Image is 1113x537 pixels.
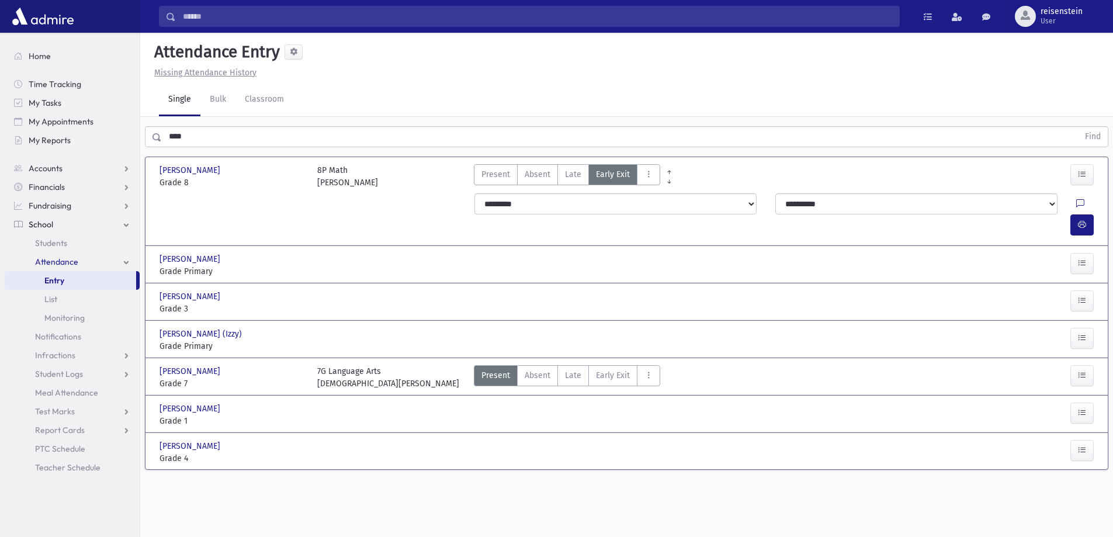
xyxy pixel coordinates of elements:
[5,365,140,383] a: Student Logs
[474,365,660,390] div: AttTypes
[150,42,280,62] h5: Attendance Entry
[5,215,140,234] a: School
[596,369,630,382] span: Early Exit
[160,440,223,452] span: [PERSON_NAME]
[5,234,140,252] a: Students
[5,47,140,65] a: Home
[5,327,140,346] a: Notifications
[35,425,85,435] span: Report Cards
[200,84,235,116] a: Bulk
[5,458,140,477] a: Teacher Schedule
[1041,16,1083,26] span: User
[1041,7,1083,16] span: reisenstein
[160,265,306,278] span: Grade Primary
[35,257,78,267] span: Attendance
[29,219,53,230] span: School
[35,369,83,379] span: Student Logs
[5,159,140,178] a: Accounts
[160,415,306,427] span: Grade 1
[160,340,306,352] span: Grade Primary
[160,452,306,465] span: Grade 4
[481,168,510,181] span: Present
[596,168,630,181] span: Early Exit
[5,346,140,365] a: Infractions
[160,403,223,415] span: [PERSON_NAME]
[5,309,140,327] a: Monitoring
[44,294,57,304] span: List
[35,406,75,417] span: Test Marks
[35,444,85,454] span: PTC Schedule
[160,164,223,176] span: [PERSON_NAME]
[160,290,223,303] span: [PERSON_NAME]
[44,313,85,323] span: Monitoring
[5,383,140,402] a: Meal Attendance
[5,271,136,290] a: Entry
[154,68,256,78] u: Missing Attendance History
[29,98,61,108] span: My Tasks
[481,369,510,382] span: Present
[29,163,63,174] span: Accounts
[29,135,71,145] span: My Reports
[235,84,293,116] a: Classroom
[35,462,100,473] span: Teacher Schedule
[5,178,140,196] a: Financials
[474,164,660,189] div: AttTypes
[176,6,899,27] input: Search
[317,164,378,189] div: 8P Math [PERSON_NAME]
[5,421,140,439] a: Report Cards
[5,290,140,309] a: List
[565,168,581,181] span: Late
[5,93,140,112] a: My Tasks
[160,365,223,377] span: [PERSON_NAME]
[35,331,81,342] span: Notifications
[5,252,140,271] a: Attendance
[150,68,256,78] a: Missing Attendance History
[160,328,244,340] span: [PERSON_NAME] (Izzy)
[317,365,459,390] div: 7G Language Arts [DEMOGRAPHIC_DATA][PERSON_NAME]
[565,369,581,382] span: Late
[35,387,98,398] span: Meal Attendance
[160,303,306,315] span: Grade 3
[160,253,223,265] span: [PERSON_NAME]
[159,84,200,116] a: Single
[9,5,77,28] img: AdmirePro
[5,75,140,93] a: Time Tracking
[35,350,75,361] span: Infractions
[5,112,140,131] a: My Appointments
[5,402,140,421] a: Test Marks
[44,275,64,286] span: Entry
[29,200,71,211] span: Fundraising
[1078,127,1108,147] button: Find
[5,196,140,215] a: Fundraising
[29,79,81,89] span: Time Tracking
[525,369,550,382] span: Absent
[5,439,140,458] a: PTC Schedule
[525,168,550,181] span: Absent
[160,176,306,189] span: Grade 8
[35,238,67,248] span: Students
[5,131,140,150] a: My Reports
[160,377,306,390] span: Grade 7
[29,116,93,127] span: My Appointments
[29,182,65,192] span: Financials
[29,51,51,61] span: Home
